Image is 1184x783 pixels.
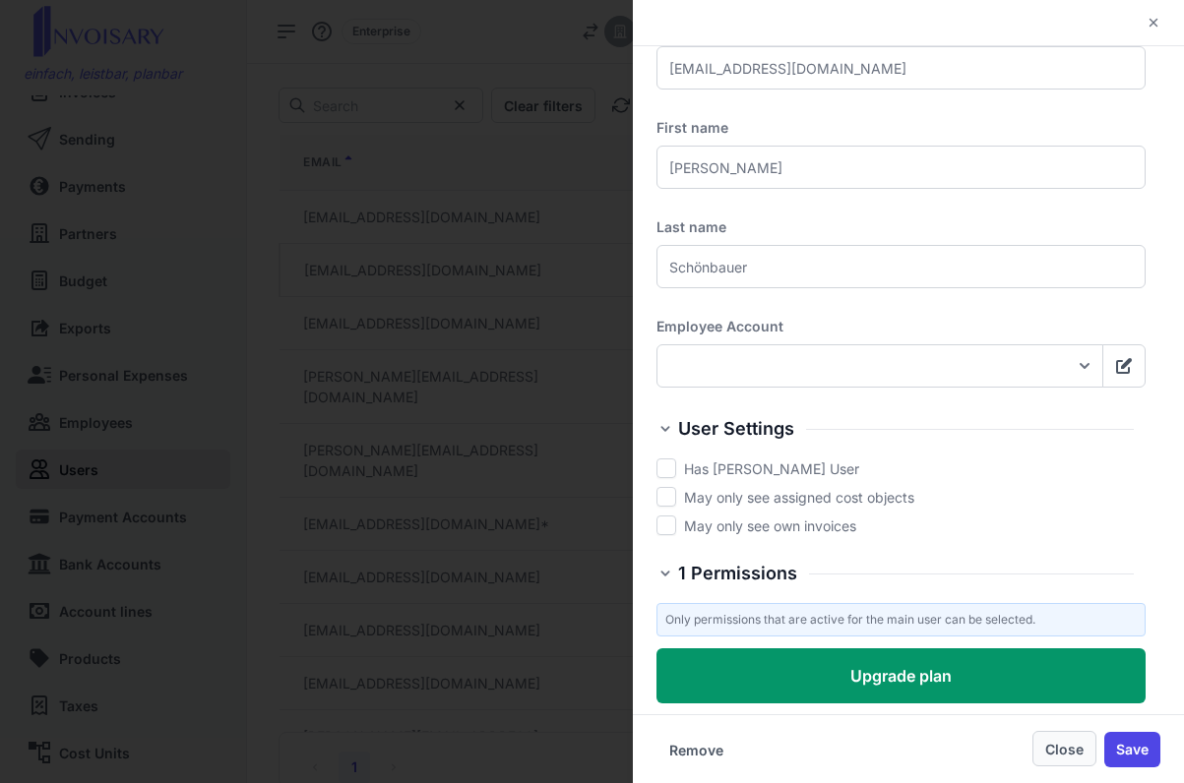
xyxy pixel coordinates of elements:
a: Upgrade plan [656,668,1146,685]
input: May only see own invoices [656,515,676,535]
label: Employee Account [656,316,1146,336]
h5: User Settings [678,415,794,443]
label: First name [656,117,1146,138]
input: May only see assigned cost objects [656,487,676,507]
span: May only see own invoices [684,515,856,536]
button: Close [1032,731,1096,766]
button: Upgrade plan [656,648,1146,703]
input: Has [PERSON_NAME] User [656,458,676,478]
button: Save [1104,732,1160,767]
span: May only see assigned cost objects [684,487,914,508]
h5: 1 Permissions [678,560,797,587]
button: Remove [656,732,736,767]
span: Has [PERSON_NAME] User [684,458,859,479]
div: Only permissions that are active for the main user can be selected. [656,603,1146,636]
label: Last name [656,216,1146,237]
